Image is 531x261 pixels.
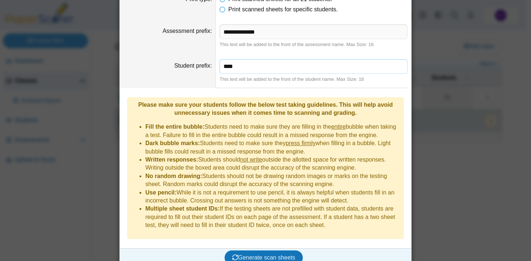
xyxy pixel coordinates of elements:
u: not write [240,156,262,163]
b: Fill the entire bubble: [145,124,205,130]
li: Students need to make sure they when filling in a bubble. Light bubble fills could result in a mi... [145,139,400,156]
div: This text will be added to the front of the assessment name. Max Size: 16 [219,41,408,48]
b: Multiple sheet student IDs: [145,205,220,212]
b: Use pencil: [145,189,176,196]
b: No random drawing: [145,173,202,179]
u: press firmly [286,140,316,146]
label: Assessment prefix [163,28,212,34]
span: Print scanned sheets for specific students. [228,6,338,12]
li: While it is not a requirement to use pencil, it is always helpful when students fill in an incorr... [145,189,400,205]
label: Student prefix [174,63,212,69]
b: Written responses: [145,156,198,163]
li: Students should not be drawing random images or marks on the testing sheet. Random marks could di... [145,172,400,189]
b: Dark bubble marks: [145,140,200,146]
li: Students need to make sure they are filling in the bubble when taking a test. Failure to fill in ... [145,123,400,139]
li: Students should outside the allotted space for written responses. Writing outside the boxed area ... [145,156,400,172]
li: If the testing sheets are not prefilled with student data, students are required to fill out thei... [145,205,400,229]
div: This text will be added to the front of the student name. Max Size: 16 [219,76,408,83]
u: entire [331,124,346,130]
span: Generate scan sheets [232,254,295,261]
b: Please make sure your students follow the below test taking guidelines. This will help avoid unne... [138,102,393,116]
